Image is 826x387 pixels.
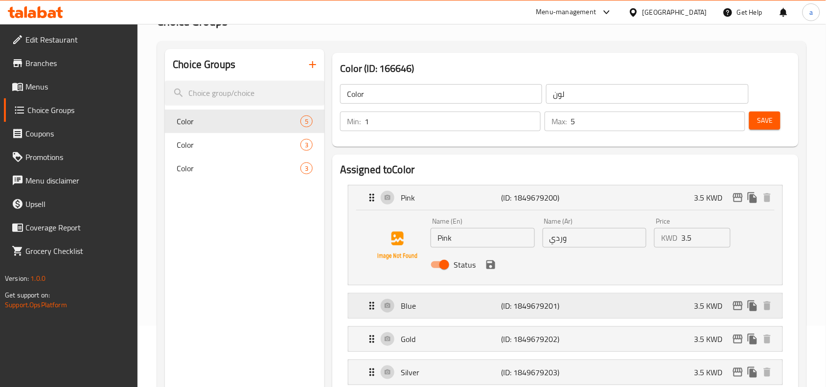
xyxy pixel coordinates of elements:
span: Grocery Checklist [25,245,130,257]
p: Blue [401,300,501,312]
button: edit [731,298,745,313]
span: Color [177,115,300,127]
a: Grocery Checklist [4,239,138,263]
p: Pink [401,192,501,204]
a: Promotions [4,145,138,169]
span: Version: [5,272,29,285]
h3: Color (ID: 166646) [340,61,791,76]
a: Support.OpsPlatform [5,298,67,311]
span: 5 [301,117,312,126]
p: 3.5 KWD [694,333,731,345]
h2: Assigned to Color [340,162,791,177]
span: Choice Groups [27,104,130,116]
div: Expand [348,294,782,318]
span: Menus [25,81,130,92]
button: edit [731,332,745,346]
li: Expand [340,322,791,356]
h2: Choice Groups [173,57,235,72]
span: 3 [301,164,312,173]
button: delete [760,365,775,380]
a: Coupons [4,122,138,145]
button: duplicate [745,190,760,205]
p: (ID: 1849679203) [501,366,568,378]
span: Save [757,114,773,127]
button: duplicate [745,365,760,380]
p: (ID: 1849679202) [501,333,568,345]
a: Coverage Report [4,216,138,239]
span: Status [454,259,476,271]
p: Min: [347,115,361,127]
button: edit [731,190,745,205]
p: Silver [401,366,501,378]
a: Choice Groups [4,98,138,122]
div: Color5 [165,110,324,133]
a: Menu disclaimer [4,169,138,192]
button: Save [749,112,780,130]
img: Pink [366,214,429,277]
p: 3.5 KWD [694,192,731,204]
span: Upsell [25,198,130,210]
button: delete [760,298,775,313]
a: Upsell [4,192,138,216]
button: edit [731,365,745,380]
button: duplicate [745,332,760,346]
span: Color [177,162,300,174]
a: Edit Restaurant [4,28,138,51]
button: duplicate [745,298,760,313]
span: 3 [301,140,312,150]
span: Color [177,139,300,151]
button: delete [760,190,775,205]
span: Coupons [25,128,130,139]
div: Expand [348,327,782,351]
input: search [165,81,324,106]
span: Get support on: [5,289,50,301]
p: Max: [551,115,567,127]
div: Expand [348,185,782,210]
p: KWD [661,232,677,244]
a: Menus [4,75,138,98]
span: Coverage Report [25,222,130,233]
li: ExpandPinkName (En)Name (Ar)PriceKWDStatussave [340,181,791,289]
div: Menu-management [536,6,597,18]
p: (ID: 1849679201) [501,300,568,312]
span: 1.0.0 [30,272,46,285]
span: Branches [25,57,130,69]
a: Branches [4,51,138,75]
div: [GEOGRAPHIC_DATA] [642,7,707,18]
p: (ID: 1849679200) [501,192,568,204]
span: Promotions [25,151,130,163]
input: Enter name Ar [543,228,647,248]
span: Menu disclaimer [25,175,130,186]
input: Please enter price [681,228,730,248]
p: 3.5 KWD [694,300,731,312]
button: delete [760,332,775,346]
button: save [483,257,498,272]
p: 3.5 KWD [694,366,731,378]
input: Enter name En [431,228,535,248]
li: Expand [340,289,791,322]
div: Expand [348,360,782,385]
span: Edit Restaurant [25,34,130,46]
div: Color3 [165,157,324,180]
div: Color3 [165,133,324,157]
span: a [809,7,813,18]
p: Gold [401,333,501,345]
